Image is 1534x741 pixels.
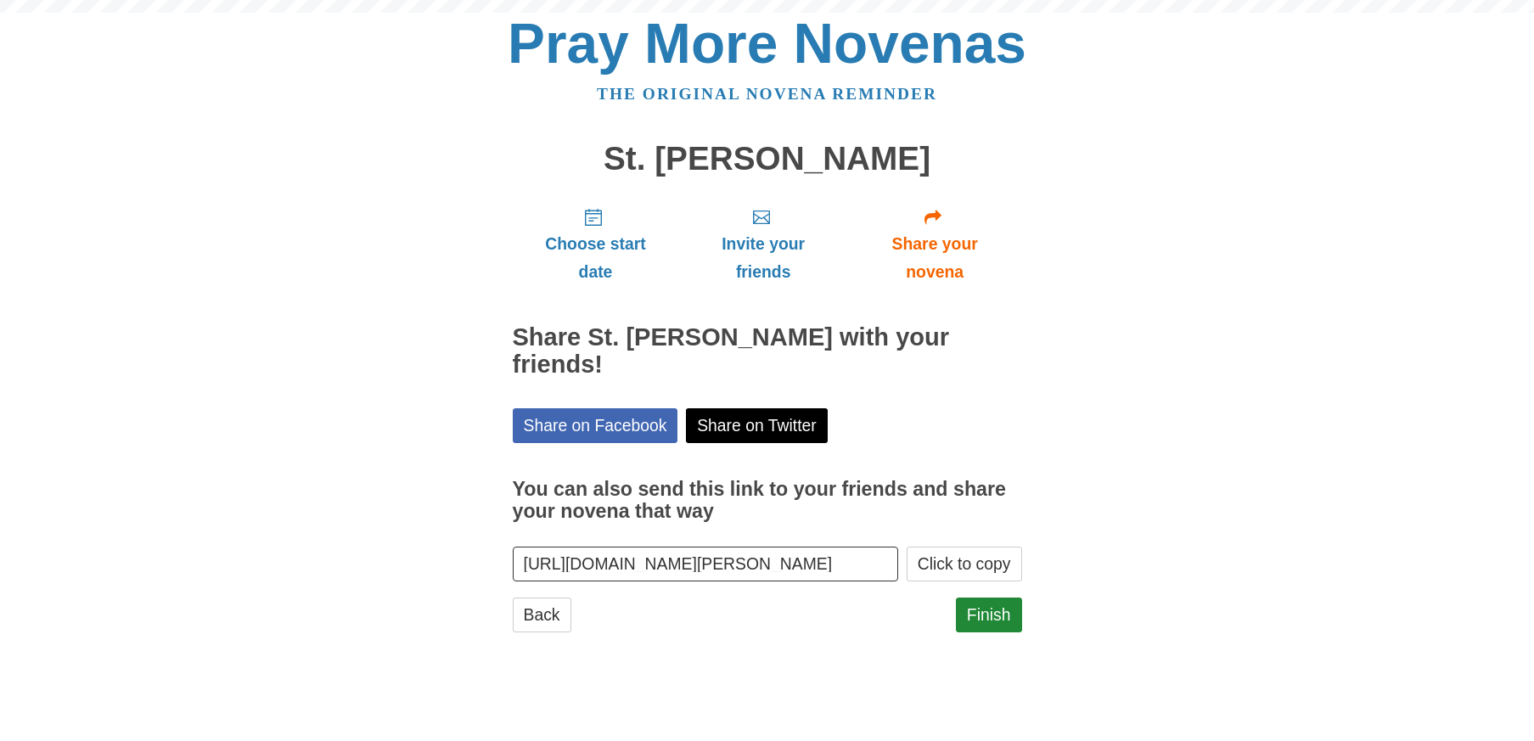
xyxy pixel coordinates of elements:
[848,194,1022,295] a: Share your novena
[530,230,662,286] span: Choose start date
[678,194,847,295] a: Invite your friends
[907,547,1022,581] button: Click to copy
[695,230,830,286] span: Invite your friends
[956,598,1022,632] a: Finish
[513,479,1022,522] h3: You can also send this link to your friends and share your novena that way
[513,324,1022,379] h2: Share St. [PERSON_NAME] with your friends!
[513,598,571,632] a: Back
[865,230,1005,286] span: Share your novena
[513,408,678,443] a: Share on Facebook
[513,141,1022,177] h1: St. [PERSON_NAME]
[597,85,937,103] a: The original novena reminder
[508,12,1026,75] a: Pray More Novenas
[513,194,679,295] a: Choose start date
[686,408,828,443] a: Share on Twitter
